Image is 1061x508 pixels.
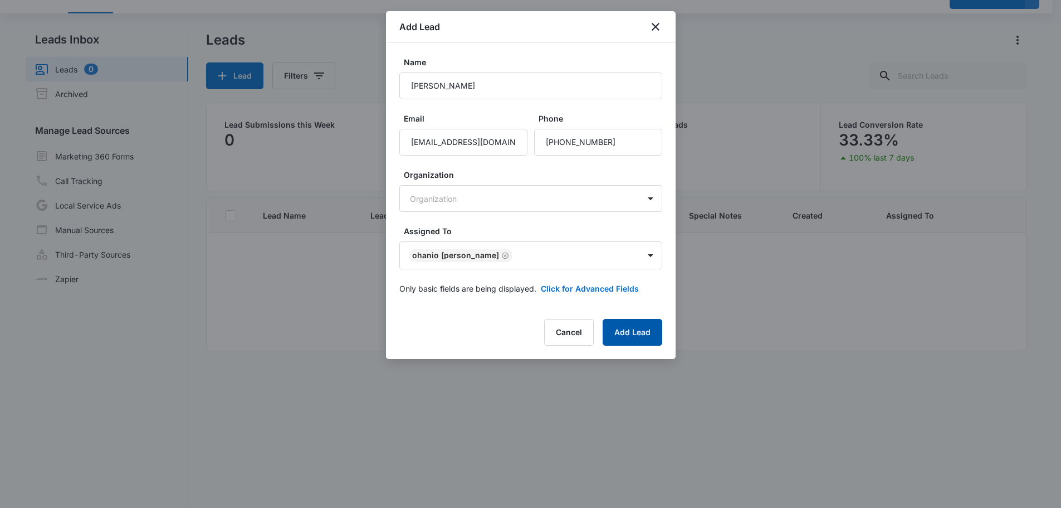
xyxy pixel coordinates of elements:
[399,72,662,99] input: Name
[404,169,667,181] label: Organization
[534,129,662,156] input: Phone
[649,20,662,33] button: close
[399,283,536,294] p: Only basic fields are being displayed.
[412,251,499,259] div: Ohanio [PERSON_NAME]
[399,20,440,33] h1: Add Lead
[541,283,639,294] button: Click for Advanced Fields
[404,113,532,124] label: Email
[499,251,509,259] div: Remove Ohanio Fredericks
[404,225,667,237] label: Assigned To
[399,129,527,156] input: Email
[544,319,594,346] button: Cancel
[404,56,667,68] label: Name
[539,113,667,124] label: Phone
[603,319,662,346] button: Add Lead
